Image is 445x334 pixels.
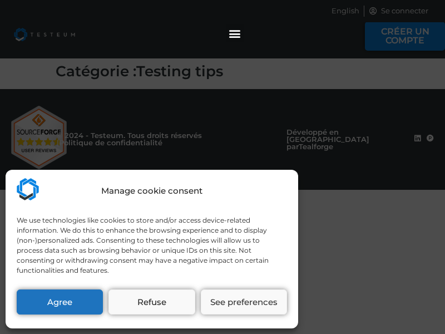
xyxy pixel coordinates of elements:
[226,24,244,42] div: Permuter le menu
[101,185,202,198] div: Manage cookie consent
[17,289,103,315] button: Agree
[17,215,286,276] div: We use technologies like cookies to store and/or access device-related information. We do this to...
[17,178,39,200] img: Testeum.com - Application crowdtesting platform
[108,289,195,315] button: Refuse
[201,289,287,315] button: See preferences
